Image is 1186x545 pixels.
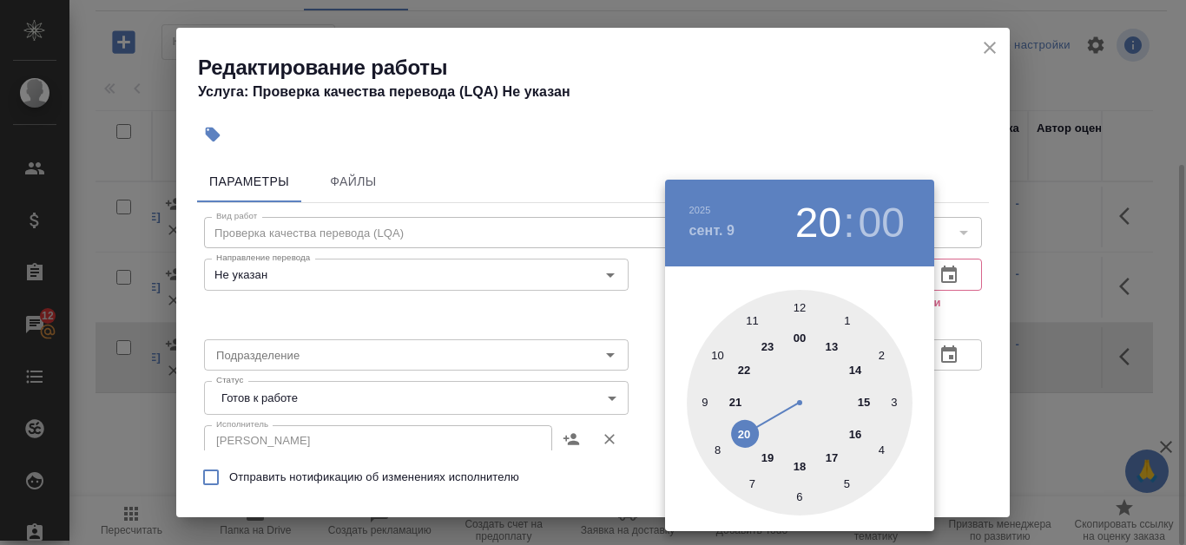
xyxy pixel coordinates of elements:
h3: : [843,199,854,247]
button: сент. 9 [689,220,735,241]
button: 2025 [689,205,711,215]
button: 00 [859,199,905,247]
button: 20 [795,199,841,247]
